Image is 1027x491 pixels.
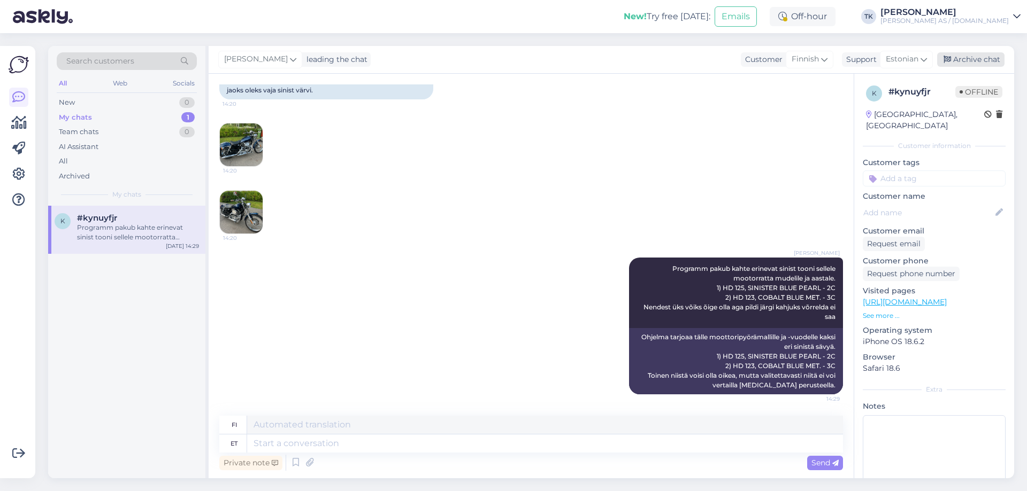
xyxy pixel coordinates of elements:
div: Archived [59,171,90,182]
div: [PERSON_NAME] AS / [DOMAIN_NAME] [880,17,1009,25]
div: Team chats [59,127,98,137]
span: Offline [955,86,1002,98]
p: Visited pages [863,285,1006,297]
b: New! [624,11,647,21]
div: Off-hour [770,7,836,26]
span: [PERSON_NAME] [224,53,288,65]
div: Private note [219,456,282,470]
div: Extra [863,385,1006,394]
div: My chats [59,112,92,123]
a: [URL][DOMAIN_NAME] [863,297,947,307]
input: Add a tag [863,170,1006,186]
p: Customer tags [863,157,1006,168]
div: leading the chat [302,54,367,65]
p: Safari 18.6 [863,363,1006,374]
button: Emails [715,6,757,27]
span: Estonian [886,53,918,65]
div: Support [842,54,877,65]
div: Programm pakub kahte erinevat sinist tooni sellele mootorratta mudelile ja aastale. 1) HD 125, SI... [77,223,199,242]
span: Finnish [792,53,819,65]
span: Send [811,458,839,467]
span: 14:29 [800,395,840,403]
div: Try free [DATE]: [624,10,710,23]
div: [PERSON_NAME] [880,8,1009,17]
a: [PERSON_NAME][PERSON_NAME] AS / [DOMAIN_NAME] [880,8,1021,25]
div: [GEOGRAPHIC_DATA], [GEOGRAPHIC_DATA] [866,109,984,131]
span: Search customers [66,56,134,67]
div: Request phone number [863,267,960,281]
p: Browser [863,352,1006,363]
div: # kynuyfjr [888,85,955,98]
div: et [231,434,237,453]
span: k [60,217,65,225]
img: Attachment [220,191,263,233]
div: TK [861,9,876,24]
div: Request email [863,237,925,251]
div: Web [111,76,129,90]
p: Customer name [863,191,1006,202]
div: All [57,76,69,90]
div: 0 [179,97,195,108]
span: My chats [112,190,141,199]
p: Operating system [863,325,1006,336]
img: Askly Logo [9,54,29,75]
div: fi [232,416,237,434]
p: See more ... [863,311,1006,321]
p: iPhone OS 18.6.2 [863,336,1006,347]
span: 14:20 [223,234,263,242]
div: Ohjelma tarjoaa tälle moottoripyörämallille ja -vuodelle kaksi eri sinistä sävyä. 1) HD 125, SINI... [629,328,843,394]
div: Archive chat [937,52,1005,67]
div: New [59,97,75,108]
span: [PERSON_NAME] [794,249,840,257]
div: 1 [181,112,195,123]
div: Olgu. Kas sul on mingeid HD värvikaarte aastast 2000? Selle jaoks oleks vaja sinist värvi. [219,72,433,99]
div: AI Assistant [59,142,98,152]
img: Attachment [220,123,263,166]
div: Socials [171,76,197,90]
span: k [872,89,877,97]
div: 0 [179,127,195,137]
span: Programm pakub kahte erinevat sinist tooni sellele mootorratta mudelile ja aastale. 1) HD 125, SI... [643,264,837,321]
p: Customer email [863,225,1006,237]
p: Notes [863,401,1006,412]
div: [DATE] 14:29 [166,242,199,250]
input: Add name [863,207,993,219]
div: Customer information [863,141,1006,151]
span: 14:20 [223,100,263,108]
div: All [59,156,68,167]
span: 14:20 [223,167,263,175]
div: Customer [741,54,783,65]
span: #kynuyfjr [77,213,117,223]
p: Customer phone [863,255,1006,267]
